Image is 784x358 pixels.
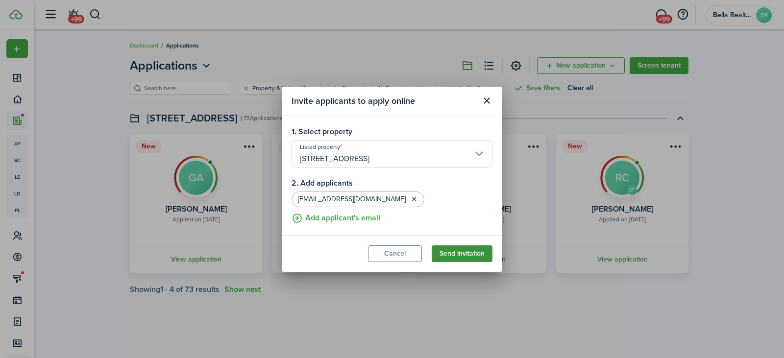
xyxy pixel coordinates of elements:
[292,177,492,189] h4: 2. Add applicants
[432,245,492,262] button: Send invitation
[292,212,380,224] button: Add applicant's email
[478,93,495,109] button: Close modal
[292,140,492,167] input: Select listed property
[292,126,492,138] h4: 1. Select property
[292,92,476,111] modal-title: Invite applicants to apply online
[292,191,424,207] chip: [EMAIL_ADDRESS][DOMAIN_NAME]
[368,245,422,262] button: Cancel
